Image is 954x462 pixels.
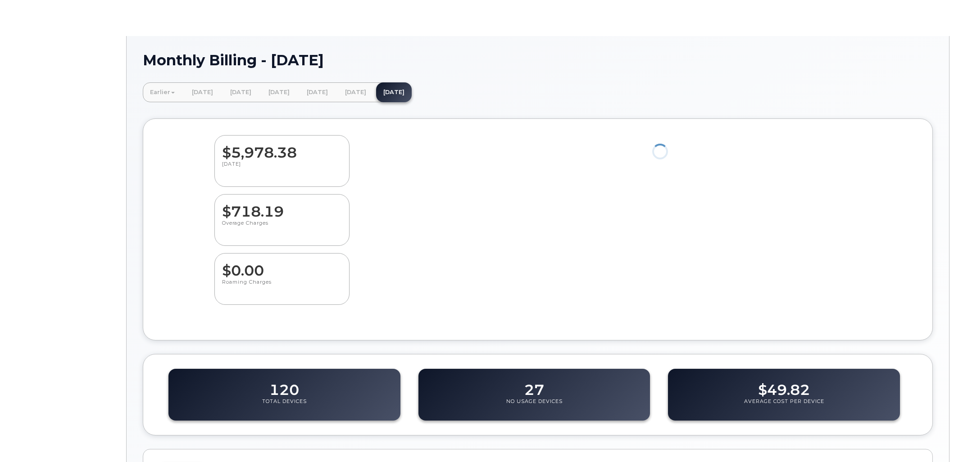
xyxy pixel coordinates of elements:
[376,82,412,102] a: [DATE]
[300,82,335,102] a: [DATE]
[222,195,342,220] dd: $718.19
[506,398,563,414] p: No Usage Devices
[223,82,259,102] a: [DATE]
[143,52,933,68] h1: Monthly Billing - [DATE]
[222,279,342,295] p: Roaming Charges
[524,373,544,398] dd: 27
[185,82,220,102] a: [DATE]
[338,82,373,102] a: [DATE]
[262,398,307,414] p: Total Devices
[222,136,342,161] dd: $5,978.38
[222,161,342,177] p: [DATE]
[222,220,342,236] p: Overage Charges
[269,373,299,398] dd: 120
[222,254,342,279] dd: $0.00
[143,82,182,102] a: Earlier
[744,398,824,414] p: Average Cost Per Device
[758,373,810,398] dd: $49.82
[261,82,297,102] a: [DATE]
